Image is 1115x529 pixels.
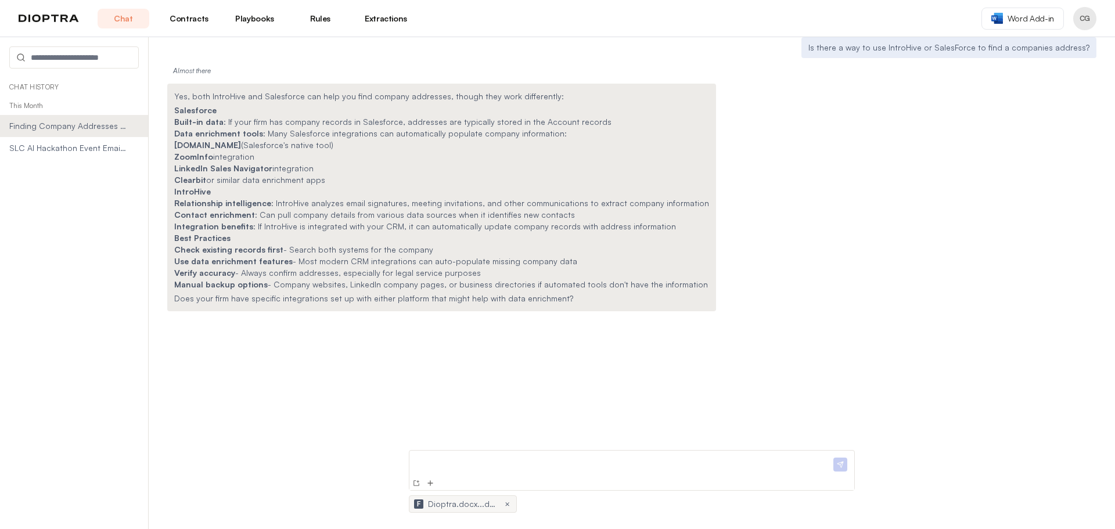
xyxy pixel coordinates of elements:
[428,498,498,510] span: Dioptra.docx...docx
[253,221,676,231] span: : If IntroHive is integrated with your CRM, it can automatically update company records with addr...
[241,140,333,150] span: (Salesforce's native tool)
[98,9,149,28] a: Chat
[174,256,293,266] strong: Use data enrichment features
[163,9,215,28] a: Contracts
[411,477,422,489] button: New Conversation
[174,163,272,173] strong: LinkedIn Sales Navigator
[808,42,1089,53] p: Is there a way to use IntroHive or SalesForce to find a companies address?
[268,279,708,289] span: - Company websites, LinkedIn company pages, or business directories if automated tools don't have...
[502,499,512,509] button: ×
[271,198,709,208] span: : IntroHive analyzes email signatures, meeting invitations, and other communications to extract c...
[174,233,231,243] strong: Best Practices
[360,9,412,28] a: Extractions
[425,477,436,489] button: Add Files
[1073,7,1096,30] button: Profile menu
[213,152,254,161] span: integration
[981,8,1064,30] a: Word Add-in
[174,268,235,278] strong: Verify accuracy
[224,117,612,127] span: : If your firm has company records in Salesforce, addresses are typically stored in the Account r...
[991,13,1003,24] img: word
[167,63,1096,79] div: Almost there
[174,221,253,231] strong: Integration benefits
[9,82,139,92] p: Chat History
[272,163,314,173] span: integration
[174,105,217,115] strong: Salesforce
[283,244,433,254] span: - Search both systems for the company
[229,9,280,28] a: Playbooks
[417,499,420,509] span: F
[9,142,126,154] span: SLC AI Hackathon Event Email Draft
[174,117,224,127] strong: Built-in data
[833,458,847,472] img: Send
[9,120,126,132] span: Finding Company Addresses in IntroHive or Salesforce
[174,140,241,150] strong: [DOMAIN_NAME]
[174,91,709,102] p: Yes, both IntroHive and Salesforce can help you find company addresses, though they work differen...
[235,268,481,278] span: - Always confirm addresses, especially for legal service purposes
[174,186,211,196] strong: IntroHive
[174,244,283,254] strong: Check existing records first
[294,9,346,28] a: Rules
[1008,13,1054,24] span: Word Add-in
[412,478,421,488] img: New Conversation
[206,175,325,185] span: or similar data enrichment apps
[174,279,268,289] strong: Manual backup options
[293,256,577,266] span: - Most modern CRM integrations can auto-populate missing company data
[255,210,575,219] span: : Can pull company details from various data sources when it identifies new contacts
[174,128,263,138] strong: Data enrichment tools
[174,293,709,304] p: Does your firm have specific integrations set up with either platform that might help with data e...
[426,478,435,488] img: Add Files
[263,128,567,138] span: : Many Salesforce integrations can automatically populate company information:
[174,152,213,161] strong: ZoomInfo
[174,210,255,219] strong: Contact enrichment
[19,15,79,23] img: logo
[174,175,206,185] strong: Clearbit
[174,198,271,208] strong: Relationship intelligence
